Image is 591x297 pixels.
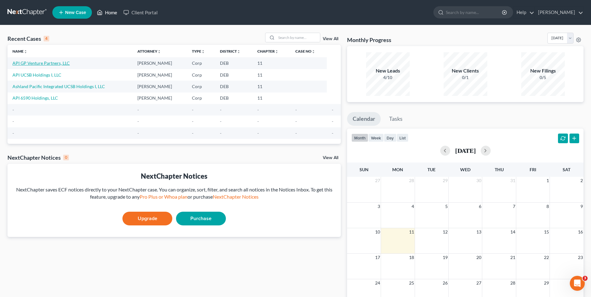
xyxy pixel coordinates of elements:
span: - [257,130,259,136]
span: - [12,130,14,136]
span: 23 [577,254,584,261]
span: Mon [392,167,403,172]
span: 4 [411,203,415,210]
span: 3 [583,276,588,281]
span: 14 [510,228,516,236]
td: DEB [215,92,252,104]
span: 28 [408,177,415,184]
span: - [192,107,193,112]
a: API UCSB Holdings I, LLC [12,72,61,78]
a: Client Portal [120,7,161,18]
i: unfold_more [201,50,205,54]
span: 9 [580,203,584,210]
a: Home [94,7,120,18]
i: unfold_more [157,50,161,54]
td: [PERSON_NAME] [132,81,187,92]
div: Recent Cases [7,35,49,42]
h3: Monthly Progress [347,36,391,44]
span: - [137,107,139,112]
span: 5 [445,203,448,210]
div: NextChapter Notices [7,154,69,161]
span: - [192,130,193,136]
span: 15 [543,228,550,236]
span: - [137,119,139,124]
span: - [12,107,14,112]
td: Corp [187,57,215,69]
span: - [295,130,297,136]
span: 27 [374,177,381,184]
td: [PERSON_NAME] [132,69,187,81]
div: 4/10 [366,74,410,81]
span: 12 [442,228,448,236]
td: 11 [252,69,290,81]
span: 21 [510,254,516,261]
div: NextChapter Notices [12,171,336,181]
a: Chapterunfold_more [257,49,279,54]
div: 0 [63,155,69,160]
input: Search by name... [446,7,503,18]
span: 31 [510,177,516,184]
span: 6 [478,203,482,210]
a: Districtunfold_more [220,49,241,54]
span: - [192,119,193,124]
a: Ashland Pacific Integrated UCSB Holdings I, LLC [12,84,105,89]
span: 25 [408,279,415,287]
a: NextChapter Notices [213,194,259,200]
span: 13 [476,228,482,236]
span: Sat [563,167,570,172]
span: - [295,119,297,124]
a: Attorneyunfold_more [137,49,161,54]
a: Typeunfold_more [192,49,205,54]
span: 11 [408,228,415,236]
span: 7 [512,203,516,210]
td: DEB [215,57,252,69]
span: - [332,130,333,136]
button: month [351,134,368,142]
span: - [220,107,222,112]
span: 26 [442,279,448,287]
span: 29 [543,279,550,287]
a: Help [513,7,534,18]
span: 10 [374,228,381,236]
button: list [397,134,408,142]
span: - [137,130,139,136]
td: DEB [215,81,252,92]
i: unfold_more [24,50,27,54]
span: Sun [360,167,369,172]
td: Corp [187,92,215,104]
a: View All [323,37,338,41]
span: 18 [408,254,415,261]
a: View All [323,156,338,160]
i: unfold_more [312,50,315,54]
td: 11 [252,92,290,104]
span: 30 [476,177,482,184]
a: Upgrade [122,212,172,225]
div: 0/5 [521,74,565,81]
span: - [220,119,222,124]
span: Thu [495,167,504,172]
td: Corp [187,69,215,81]
span: Wed [460,167,470,172]
span: Fri [530,167,536,172]
a: API 6590 Holdings, LLC [12,95,58,101]
span: 22 [543,254,550,261]
div: NextChapter saves ECF notices directly to your NextChapter case. You can organize, sort, filter, ... [12,186,336,200]
span: 8 [546,203,550,210]
span: 19 [442,254,448,261]
span: - [295,107,297,112]
span: - [257,107,259,112]
a: [PERSON_NAME] [535,7,583,18]
span: 29 [442,177,448,184]
td: Corp [187,81,215,92]
td: 11 [252,57,290,69]
span: 27 [476,279,482,287]
div: 0/1 [444,74,487,81]
div: New Leads [366,67,410,74]
a: Purchase [176,212,226,225]
div: New Filings [521,67,565,74]
span: Tue [427,167,436,172]
div: New Clients [444,67,487,74]
a: Tasks [384,112,408,126]
td: [PERSON_NAME] [132,57,187,69]
h2: [DATE] [455,147,476,154]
